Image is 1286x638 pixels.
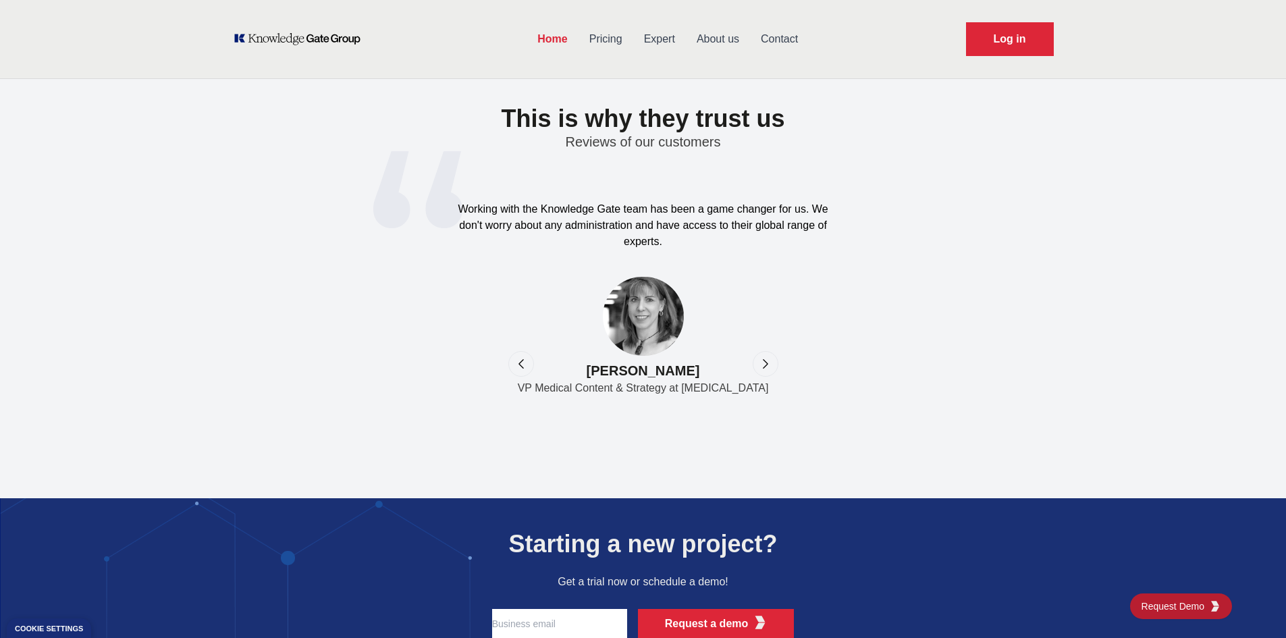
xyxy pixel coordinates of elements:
button: previous [508,351,534,377]
p: Get a trial now or schedule a demo! [558,574,728,590]
a: Home [527,22,578,57]
a: Request Demo [966,22,1054,56]
img: Bonnie Kuehl [603,277,684,356]
a: Expert [633,22,686,57]
iframe: Chat Widget [1218,573,1286,638]
a: Contact [750,22,809,57]
img: KGG [1210,601,1221,612]
a: Request DemoKGG [1130,593,1232,619]
div: VP Medical Content & Strategy at [MEDICAL_DATA] [518,380,769,396]
a: Pricing [579,22,633,57]
h2: [PERSON_NAME] [448,356,839,380]
p: Request a demo [665,616,749,632]
div: Cookie settings [15,625,83,633]
span: Request Demo [1142,600,1210,613]
img: KGG Fifth Element RED [753,616,767,629]
img: quotes [373,151,462,228]
div: Working with the Knowledge Gate team has been a game changer for us. We don't worry about any adm... [448,201,839,250]
button: next [753,351,778,377]
a: About us [686,22,750,57]
a: KOL Knowledge Platform: Talk to Key External Experts (KEE) [233,32,370,46]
